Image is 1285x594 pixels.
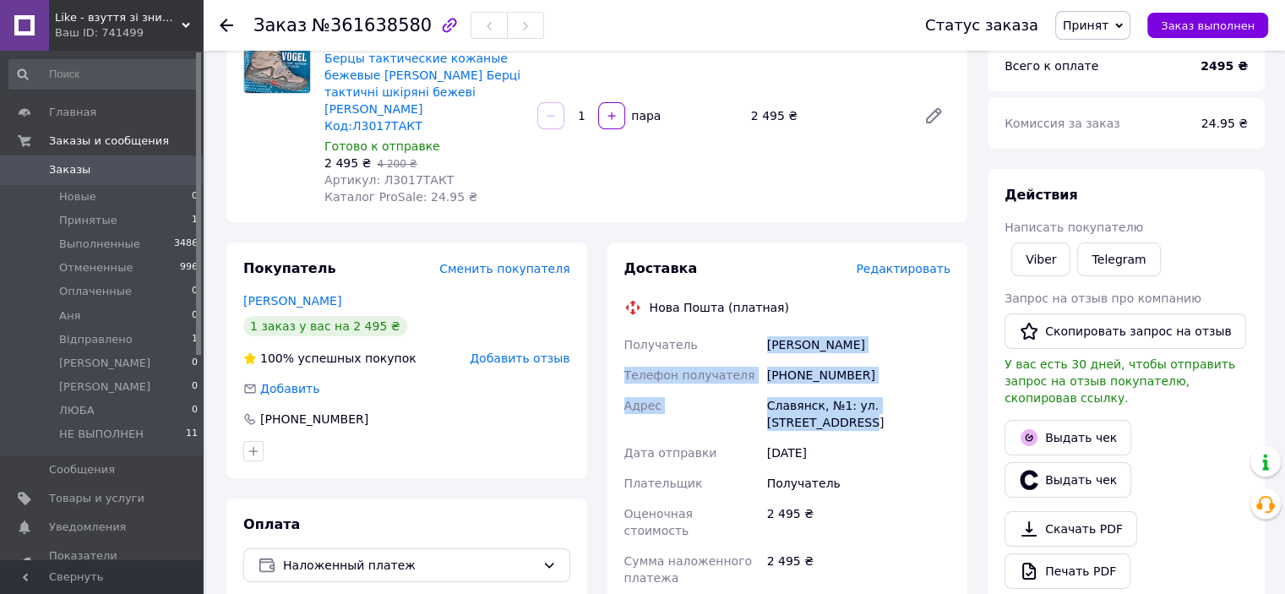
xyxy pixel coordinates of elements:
[59,332,133,347] span: Відправлено
[244,27,310,93] img: Берцы тактические кожаные бежевые Vogel койот Берці тактичні шкіряні бежеві Вогель Код:Л3017ТАКТ
[243,316,407,336] div: 1 заказ у вас на 2 495 ₴
[377,158,417,170] span: 4 200 ₴
[624,554,752,585] span: Сумма наложенного платежа
[260,382,319,395] span: Добавить
[59,308,80,324] span: Аня
[49,162,90,177] span: Заказы
[764,438,954,468] div: [DATE]
[1005,511,1137,547] a: Скачать PDF
[624,338,698,351] span: Получатель
[624,399,662,412] span: Адрес
[49,548,156,579] span: Показатели работы компании
[645,299,793,316] div: Нова Пошта (платная)
[59,403,95,418] span: ЛЮБА
[324,173,454,187] span: Артикул: Л3017ТАКТ
[243,294,341,308] a: [PERSON_NAME]
[1147,13,1268,38] button: Заказ выполнен
[1005,462,1131,498] button: Выдать чек
[1201,59,1248,73] b: 2495 ₴
[59,379,150,395] span: [PERSON_NAME]
[1005,292,1201,305] span: Запрос на отзыв про компанию
[55,25,203,41] div: Ваш ID: 741499
[627,107,662,124] div: пара
[49,462,115,477] span: Сообщения
[624,507,693,537] span: Оценочная стоимость
[1077,243,1160,276] a: Telegram
[764,468,954,499] div: Получатель
[283,556,536,575] span: Наложенный платеж
[59,189,96,204] span: Новые
[49,491,144,506] span: Товары и услуги
[764,390,954,438] div: Славянск, №1: ул. [STREET_ADDRESS]
[1005,420,1131,455] button: Выдать чек
[624,260,698,276] span: Доставка
[243,260,335,276] span: Покупатель
[8,59,199,90] input: Поиск
[1005,357,1235,405] span: У вас есть 30 дней, чтобы отправить запрос на отзыв покупателю, скопировав ссылку.
[59,356,150,371] span: [PERSON_NAME]
[186,427,198,442] span: 11
[180,260,198,275] span: 996
[1201,117,1248,130] span: 24.95 ₴
[764,360,954,390] div: [PHONE_NUMBER]
[192,379,198,395] span: 0
[324,156,371,170] span: 2 495 ₴
[59,427,144,442] span: НЕ ВЫПОЛНЕН
[324,190,477,204] span: Каталог ProSale: 24.95 ₴
[192,356,198,371] span: 0
[764,546,954,593] div: 2 495 ₴
[324,139,440,153] span: Готово к отправке
[192,189,198,204] span: 0
[624,446,717,460] span: Дата отправки
[55,10,182,25] span: Like - взуття зі знижками! (партнер topik.com.ua)
[1005,117,1120,130] span: Комиссия за заказ
[1011,243,1070,276] a: Viber
[1005,187,1078,203] span: Действия
[192,213,198,228] span: 1
[764,330,954,360] div: [PERSON_NAME]
[259,411,370,428] div: [PHONE_NUMBER]
[59,284,132,299] span: Оплаченные
[312,15,432,35] span: №361638580
[59,260,133,275] span: Отмененные
[220,17,233,34] div: Вернуться назад
[49,134,169,149] span: Заказы и сообщения
[744,104,910,128] div: 2 495 ₴
[470,351,569,365] span: Добавить отзыв
[439,262,569,275] span: Сменить покупателя
[856,262,950,275] span: Редактировать
[192,284,198,299] span: 0
[49,105,96,120] span: Главная
[1161,19,1255,32] span: Заказ выполнен
[243,350,417,367] div: успешных покупок
[59,213,117,228] span: Принятые
[49,520,126,535] span: Уведомления
[192,332,198,347] span: 1
[324,52,520,133] a: Берцы тактические кожаные бежевые [PERSON_NAME] Берці тактичні шкіряні бежеві [PERSON_NAME] Код:Л...
[624,477,703,490] span: Плательщик
[1005,313,1246,349] button: Скопировать запрос на отзыв
[260,351,294,365] span: 100%
[624,368,755,382] span: Телефон получателя
[59,237,140,252] span: Выполненные
[925,17,1038,34] div: Статус заказа
[917,99,950,133] a: Редактировать
[192,403,198,418] span: 0
[764,499,954,546] div: 2 495 ₴
[1005,59,1098,73] span: Всего к оплате
[253,15,307,35] span: Заказ
[174,237,198,252] span: 3486
[192,308,198,324] span: 0
[1063,19,1108,32] span: Принят
[1005,221,1143,234] span: Написать покупателю
[1005,553,1130,589] a: Печать PDF
[243,516,300,532] span: Оплата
